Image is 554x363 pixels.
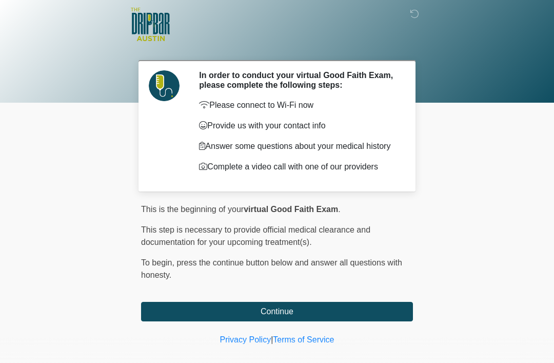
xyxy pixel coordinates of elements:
strong: virtual Good Faith Exam [244,205,338,214]
a: | [271,335,273,344]
p: Please connect to Wi-Fi now [199,99,398,111]
p: Complete a video call with one of our providers [199,161,398,173]
img: Agent Avatar [149,70,180,101]
img: The DRIPBaR - Austin The Domain Logo [131,8,170,41]
span: . [338,205,340,214]
a: Terms of Service [273,335,334,344]
a: Privacy Policy [220,335,271,344]
span: This step is necessary to provide official medical clearance and documentation for your upcoming ... [141,225,370,246]
p: Provide us with your contact info [199,120,398,132]
span: This is the beginning of your [141,205,244,214]
h2: In order to conduct your virtual Good Faith Exam, please complete the following steps: [199,70,398,90]
button: Continue [141,302,413,321]
p: Answer some questions about your medical history [199,140,398,152]
span: press the continue button below and answer all questions with honesty. [141,258,402,279]
span: To begin, [141,258,176,267]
